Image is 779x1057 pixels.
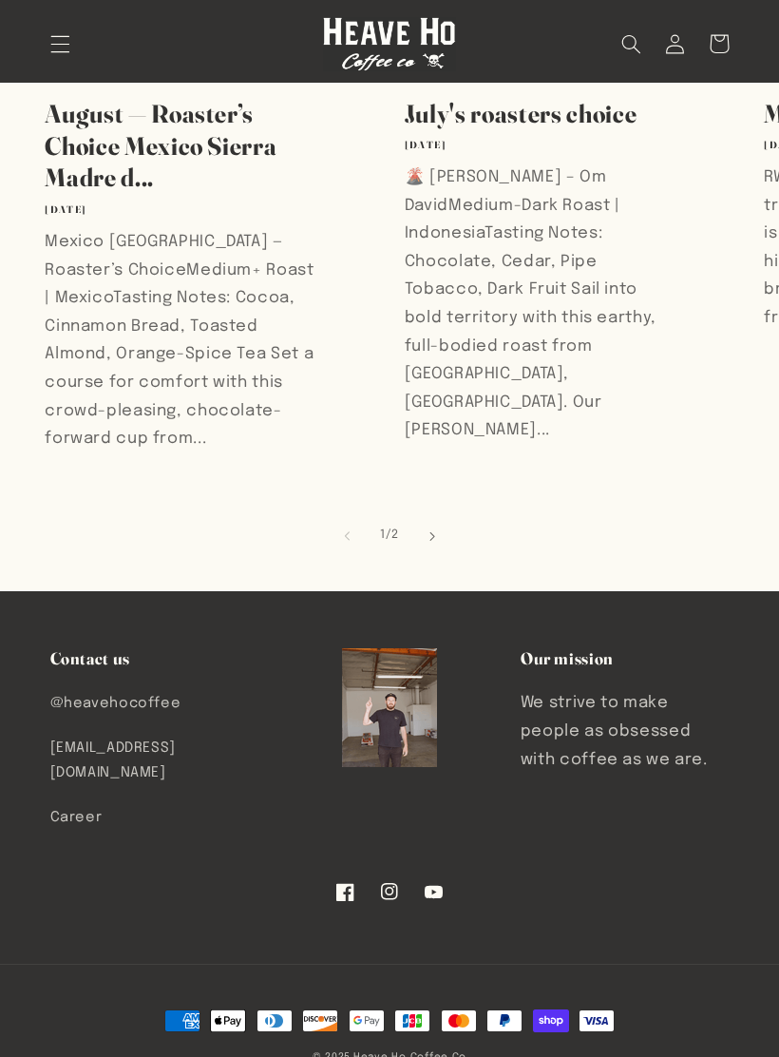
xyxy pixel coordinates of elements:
[326,515,368,557] button: Slide left
[610,22,654,66] summary: Search
[323,17,456,71] img: Heave Ho Coffee Co
[50,648,259,670] h2: Contact us
[521,689,730,774] p: We strive to make people as obsessed with coffee as we are.
[380,526,386,546] span: 1
[50,796,103,840] a: Career
[50,691,181,725] a: @heavehocoffee
[38,22,82,66] summary: Menu
[405,98,678,130] a: July's roasters choice
[45,98,318,195] a: August — Roaster’s Choice Mexico Sierra Madre d...
[50,726,244,796] a: [EMAIL_ADDRESS][DOMAIN_NAME]
[521,648,730,670] h2: Our mission
[391,526,399,546] span: 2
[386,526,392,546] span: /
[411,515,453,557] button: Slide right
